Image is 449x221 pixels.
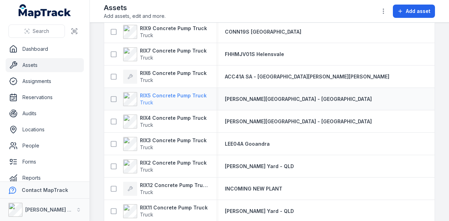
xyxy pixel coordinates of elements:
span: Truck [140,167,153,173]
span: ACC41A SA - [GEOGRAPHIC_DATA][PERSON_NAME][PERSON_NAME] [225,74,389,80]
a: LEE04A Gooandra [225,140,270,147]
strong: [PERSON_NAME] Group [25,207,83,213]
a: RIX2 Concrete Pump TruckTruck [123,159,207,173]
a: [PERSON_NAME] Yard - QLD [225,208,294,215]
a: ACC41A SA - [GEOGRAPHIC_DATA][PERSON_NAME][PERSON_NAME] [225,73,389,80]
a: People [6,139,84,153]
a: INCOMING NEW PLANT [225,185,282,192]
strong: RIX9 Concrete Pump Truck [140,25,207,32]
a: Forms [6,155,84,169]
span: Truck [140,189,153,195]
span: INCOMING NEW PLANT [225,186,282,192]
a: RIX11 Concrete Pump TruckTruck [123,204,208,218]
strong: RIX6 Concrete Pump Truck [140,70,207,77]
strong: RIX11 Concrete Pump Truck [140,204,208,211]
a: RIX6 Concrete Pump TruckTruck [123,70,207,84]
span: Truck [140,212,153,217]
a: Dashboard [6,42,84,56]
span: [PERSON_NAME][GEOGRAPHIC_DATA] - [GEOGRAPHIC_DATA] [225,118,372,124]
span: Add assets, edit and more. [104,13,166,20]
a: Assets [6,58,84,72]
a: Audits [6,106,84,120]
span: Truck [140,99,153,105]
span: Truck [140,122,153,128]
a: [PERSON_NAME][GEOGRAPHIC_DATA] - [GEOGRAPHIC_DATA] [225,96,372,103]
span: CONN19S [GEOGRAPHIC_DATA] [225,29,301,35]
a: MapTrack [19,4,71,18]
span: Truck [140,32,153,38]
a: [PERSON_NAME][GEOGRAPHIC_DATA] - [GEOGRAPHIC_DATA] [225,118,372,125]
button: Search [8,25,65,38]
span: Search [33,28,49,35]
strong: RIX7 Concrete Pump Truck [140,47,207,54]
strong: RIX4 Concrete Pump Truck [140,115,207,122]
span: Truck [140,55,153,61]
a: Locations [6,123,84,137]
a: RIX12 Concrete Pump TruckTruck [123,182,208,196]
a: CONN19S [GEOGRAPHIC_DATA] [225,28,301,35]
span: Truck [140,77,153,83]
a: RIX4 Concrete Pump TruckTruck [123,115,207,129]
strong: RIX12 Concrete Pump Truck [140,182,208,189]
strong: RIX2 Concrete Pump Truck [140,159,207,166]
span: [PERSON_NAME] Yard - QLD [225,208,294,214]
a: Reservations [6,90,84,104]
a: RIX7 Concrete Pump TruckTruck [123,47,207,61]
span: [PERSON_NAME] Yard - QLD [225,163,294,169]
span: FHHMJV01S Helensvale [225,51,284,57]
strong: RIX3 Concrete Pump Truck [140,137,207,144]
a: RIX3 Concrete Pump TruckTruck [123,137,207,151]
a: FHHMJV01S Helensvale [225,51,284,58]
a: Reports [6,171,84,185]
button: Add asset [393,5,435,18]
a: RIX5 Concrete Pump TruckTruck [123,92,207,106]
span: Truck [140,144,153,150]
h2: Assets [104,3,166,13]
strong: Contact MapTrack [22,187,68,193]
a: RIX9 Concrete Pump TruckTruck [123,25,207,39]
a: Assignments [6,74,84,88]
span: Add asset [406,8,430,15]
a: [PERSON_NAME] Yard - QLD [225,163,294,170]
strong: RIX5 Concrete Pump Truck [140,92,207,99]
span: LEE04A Gooandra [225,141,270,147]
span: [PERSON_NAME][GEOGRAPHIC_DATA] - [GEOGRAPHIC_DATA] [225,96,372,102]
